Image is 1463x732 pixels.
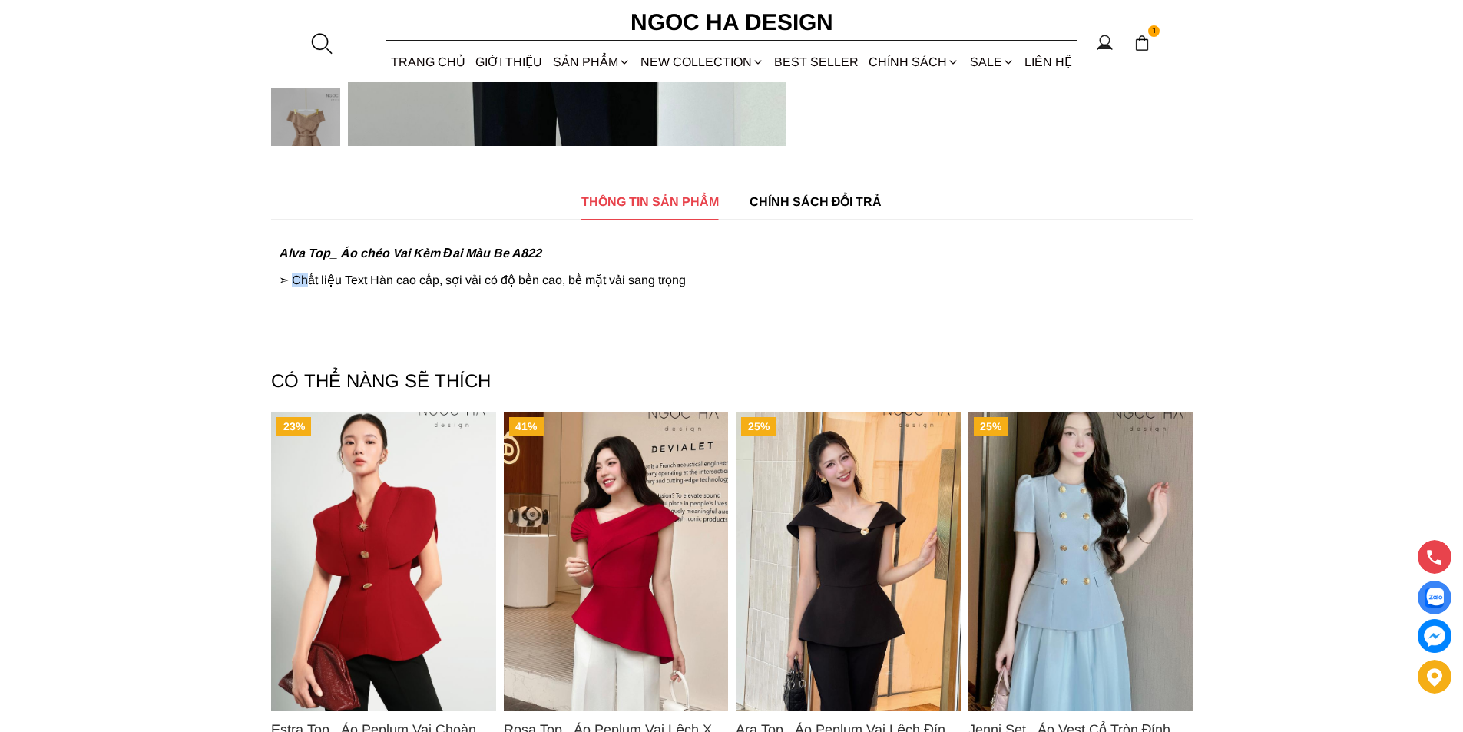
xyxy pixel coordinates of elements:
[736,412,961,711] a: Product image - Ara Top_ Áo Peplum Vai Lệch Đính Cúc Màu Đen A1084
[968,412,1193,711] a: Product image - Jenni Set_ Áo Vest Cổ Tròn Đính Cúc, Chân Váy Tơ Màu Xanh A1051+CV132
[1148,25,1160,38] span: 1
[503,412,728,711] img: Rosa Top_ Áo Peplum Vai Lệch Xếp Ly Màu Đỏ A1064
[548,41,635,82] div: SẢN PHẨM
[1418,581,1451,614] a: Display image
[386,41,471,82] a: TRANG CHỦ
[471,41,548,82] a: GIỚI THIỆU
[617,4,847,41] a: Ngoc Ha Design
[503,412,728,711] a: Product image - Rosa Top_ Áo Peplum Vai Lệch Xếp Ly Màu Đỏ A1064
[271,366,1193,396] h4: CÓ THỂ NÀNG SẼ THÍCH
[750,192,882,211] span: CHÍNH SÁCH ĐỔI TRẢ
[1425,588,1444,608] img: Display image
[635,41,769,82] a: NEW COLLECTION
[271,88,340,181] img: Alva Top_ Áo chéo Vai Kèm Đai Màu Be A822_mini_6
[279,273,1185,287] p: ➣ Chất liệu Text Hàn cao cấp, sợi vải có độ bền cao, bề mặt vải sang trọng
[271,412,496,711] img: Estra Top_ Áo Peplum Vai Choàng Màu Đỏ A1092
[279,247,541,260] strong: Alva Top_ Áo chéo Vai Kèm Đai Màu Be A822
[864,41,965,82] div: Chính sách
[1134,35,1150,51] img: img-CART-ICON-ksit0nf1
[581,192,719,211] span: THÔNG TIN SẢN PHẨM
[271,412,496,711] a: Product image - Estra Top_ Áo Peplum Vai Choàng Màu Đỏ A1092
[1418,619,1451,653] a: messenger
[770,41,864,82] a: BEST SELLER
[965,41,1019,82] a: SALE
[736,412,961,711] img: Ara Top_ Áo Peplum Vai Lệch Đính Cúc Màu Đen A1084
[1019,41,1077,82] a: LIÊN HỆ
[968,412,1193,711] img: Jenni Set_ Áo Vest Cổ Tròn Đính Cúc, Chân Váy Tơ Màu Xanh A1051+CV132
